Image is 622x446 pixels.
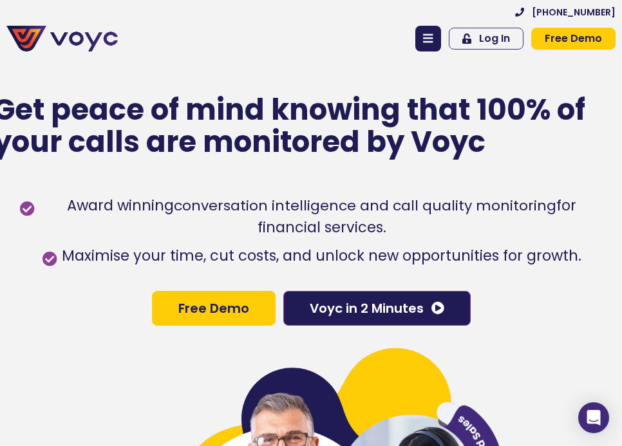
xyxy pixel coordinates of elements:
span: Free Demo [545,33,602,44]
span: Maximise your time, cut costs, and unlock new opportunities for growth. [59,245,581,267]
span: Free Demo [178,302,249,315]
a: Free Demo [531,28,616,50]
span: Phone [279,51,311,66]
span: Award winning for financial services. [37,195,604,239]
a: Voyc in 2 Minutes [283,291,471,326]
a: Privacy Policy [189,252,249,265]
span: Job title [279,104,323,119]
a: Free Demo [152,291,276,326]
span: Log In [479,33,510,44]
div: Open Intercom Messenger [578,402,609,433]
h1: conversation intelligence and call quality monitoring [174,196,556,216]
a: Log In [449,28,523,50]
a: [PHONE_NUMBER] [515,8,616,17]
span: Voyc in 2 Minutes [310,302,424,315]
span: [PHONE_NUMBER] [532,8,616,17]
img: voyc-full-logo [6,26,118,51]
